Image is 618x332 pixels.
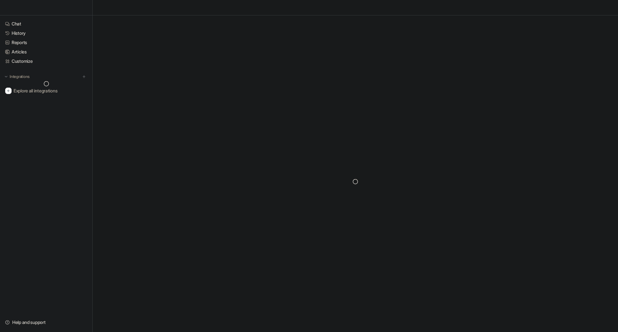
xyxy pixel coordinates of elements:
[3,318,90,327] a: Help and support
[3,29,90,38] a: History
[82,74,86,79] img: menu_add.svg
[5,88,12,94] img: explore all integrations
[3,47,90,56] a: Articles
[3,38,90,47] a: Reports
[3,73,32,80] button: Integrations
[3,19,90,28] a: Chat
[10,74,30,79] p: Integrations
[3,86,90,95] a: Explore all integrations
[3,57,90,66] a: Customize
[4,74,8,79] img: expand menu
[14,86,87,96] span: Explore all integrations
